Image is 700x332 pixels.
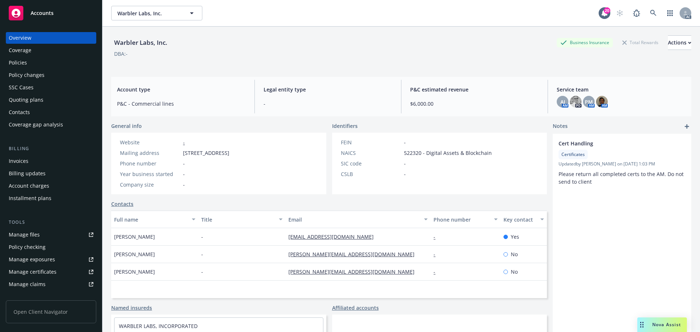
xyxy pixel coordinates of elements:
[511,250,518,258] span: No
[682,122,691,131] a: add
[6,145,96,152] div: Billing
[404,149,492,157] span: 522320 - Digital Assets & Blockchain
[120,138,180,146] div: Website
[9,291,43,302] div: Manage BORs
[111,6,202,20] button: Warbler Labs, Inc.
[183,149,229,157] span: [STREET_ADDRESS]
[6,69,96,81] a: Policy changes
[31,10,54,16] span: Accounts
[557,86,685,93] span: Service team
[6,241,96,253] a: Policy checking
[6,300,96,323] span: Open Client Navigator
[663,6,677,20] a: Switch app
[183,181,185,188] span: -
[9,94,43,106] div: Quoting plans
[637,317,687,332] button: Nova Assist
[183,160,185,167] span: -
[596,96,608,108] img: photo
[6,82,96,93] a: SSC Cases
[285,211,431,228] button: Email
[433,216,489,223] div: Phone number
[111,211,198,228] button: Full name
[114,216,187,223] div: Full name
[560,98,565,106] span: AJ
[6,291,96,302] a: Manage BORs
[201,268,203,276] span: -
[561,151,585,158] span: Certificates
[410,100,539,108] span: $6,000.00
[553,134,691,191] div: Cert HandlingCertificatesUpdatedby [PERSON_NAME] on [DATE] 1:03 PMPlease return all completed cer...
[6,168,96,179] a: Billing updates
[111,122,142,130] span: General info
[114,250,155,258] span: [PERSON_NAME]
[6,119,96,130] a: Coverage gap analysis
[9,69,44,81] div: Policy changes
[9,155,28,167] div: Invoices
[570,96,582,108] img: photo
[198,211,285,228] button: Title
[9,168,46,179] div: Billing updates
[6,3,96,23] a: Accounts
[9,266,57,278] div: Manage certificates
[6,57,96,69] a: Policies
[9,57,27,69] div: Policies
[201,216,275,223] div: Title
[404,160,406,167] span: -
[9,44,31,56] div: Coverage
[9,192,51,204] div: Installment plans
[6,180,96,192] a: Account charges
[503,216,536,223] div: Key contact
[585,98,593,106] span: PM
[612,6,627,20] a: Start snowing
[652,321,681,328] span: Nova Assist
[6,278,96,290] a: Manage claims
[433,268,441,275] a: -
[6,106,96,118] a: Contacts
[6,32,96,44] a: Overview
[120,181,180,188] div: Company size
[404,170,406,178] span: -
[120,170,180,178] div: Year business started
[9,254,55,265] div: Manage exposures
[264,100,392,108] span: -
[114,50,128,58] div: DBA: -
[6,219,96,226] div: Tools
[9,32,31,44] div: Overview
[9,241,46,253] div: Policy checking
[433,233,441,240] a: -
[637,317,646,332] div: Drag to move
[288,233,380,240] a: [EMAIL_ADDRESS][DOMAIN_NAME]
[6,94,96,106] a: Quoting plans
[410,86,539,93] span: P&C estimated revenue
[288,216,420,223] div: Email
[557,38,613,47] div: Business Insurance
[433,251,441,258] a: -
[341,170,401,178] div: CSLB
[288,268,420,275] a: [PERSON_NAME][EMAIL_ADDRESS][DOMAIN_NAME]
[559,161,685,167] span: Updated by [PERSON_NAME] on [DATE] 1:03 PM
[117,100,246,108] span: P&C - Commercial lines
[288,251,420,258] a: [PERSON_NAME][EMAIL_ADDRESS][DOMAIN_NAME]
[114,268,155,276] span: [PERSON_NAME]
[646,6,661,20] a: Search
[201,250,203,258] span: -
[559,140,666,147] span: Cert Handling
[6,192,96,204] a: Installment plans
[111,304,152,312] a: Named insureds
[111,200,133,208] a: Contacts
[511,233,519,241] span: Yes
[9,278,46,290] div: Manage claims
[619,38,662,47] div: Total Rewards
[6,229,96,241] a: Manage files
[6,254,96,265] a: Manage exposures
[9,82,34,93] div: SSC Cases
[6,44,96,56] a: Coverage
[9,119,63,130] div: Coverage gap analysis
[501,211,547,228] button: Key contact
[332,122,358,130] span: Identifiers
[341,160,401,167] div: SIC code
[117,9,180,17] span: Warbler Labs, Inc.
[183,170,185,178] span: -
[629,6,644,20] a: Report a Bug
[120,149,180,157] div: Mailing address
